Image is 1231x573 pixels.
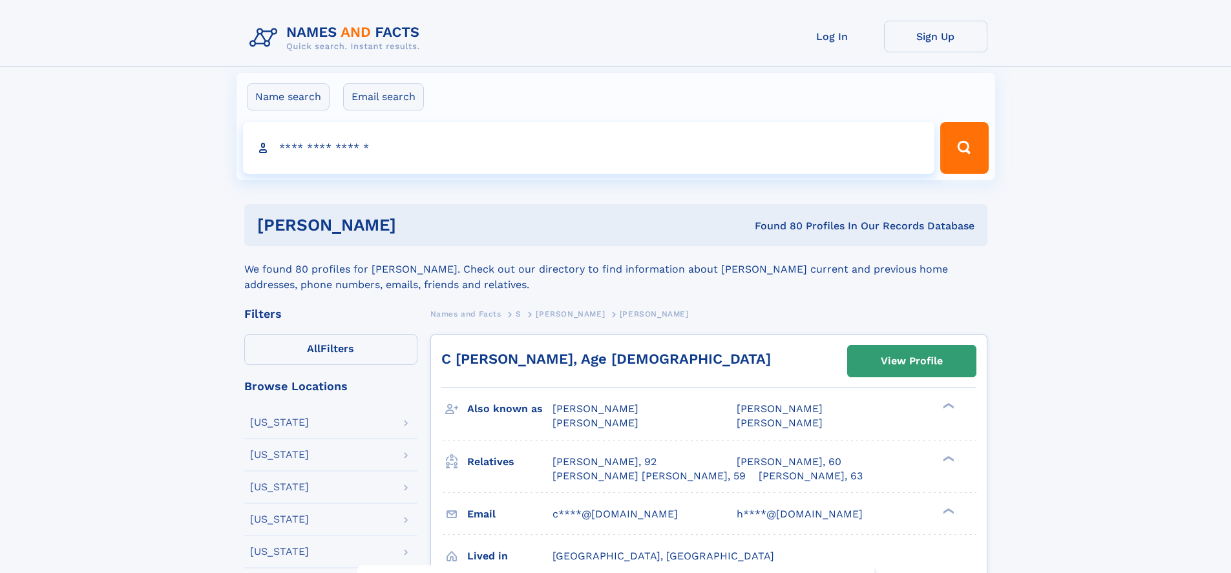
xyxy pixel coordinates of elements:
[737,402,823,415] span: [PERSON_NAME]
[848,346,976,377] a: View Profile
[940,122,988,174] button: Search Button
[575,219,974,233] div: Found 80 Profiles In Our Records Database
[552,402,638,415] span: [PERSON_NAME]
[250,547,309,557] div: [US_STATE]
[516,309,521,318] span: S
[307,342,321,355] span: All
[516,306,521,322] a: S
[620,309,689,318] span: [PERSON_NAME]
[244,21,430,56] img: Logo Names and Facts
[250,450,309,460] div: [US_STATE]
[552,550,774,562] span: [GEOGRAPHIC_DATA], [GEOGRAPHIC_DATA]
[244,380,417,392] div: Browse Locations
[250,482,309,492] div: [US_STATE]
[552,469,746,483] a: [PERSON_NAME] [PERSON_NAME], 59
[536,309,605,318] span: [PERSON_NAME]
[467,545,552,567] h3: Lived in
[467,398,552,420] h3: Also known as
[467,451,552,473] h3: Relatives
[257,217,576,233] h1: [PERSON_NAME]
[781,21,884,52] a: Log In
[552,417,638,429] span: [PERSON_NAME]
[552,455,657,469] a: [PERSON_NAME], 92
[244,308,417,320] div: Filters
[737,455,841,469] a: [PERSON_NAME], 60
[247,83,330,110] label: Name search
[737,417,823,429] span: [PERSON_NAME]
[430,306,501,322] a: Names and Facts
[536,306,605,322] a: [PERSON_NAME]
[343,83,424,110] label: Email search
[881,346,943,376] div: View Profile
[467,503,552,525] h3: Email
[250,514,309,525] div: [US_STATE]
[884,21,987,52] a: Sign Up
[759,469,863,483] a: [PERSON_NAME], 63
[244,334,417,365] label: Filters
[250,417,309,428] div: [US_STATE]
[244,246,987,293] div: We found 80 profiles for [PERSON_NAME]. Check out our directory to find information about [PERSON...
[441,351,771,367] a: C [PERSON_NAME], Age [DEMOGRAPHIC_DATA]
[940,454,955,463] div: ❯
[940,506,955,515] div: ❯
[243,122,935,174] input: search input
[940,402,955,410] div: ❯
